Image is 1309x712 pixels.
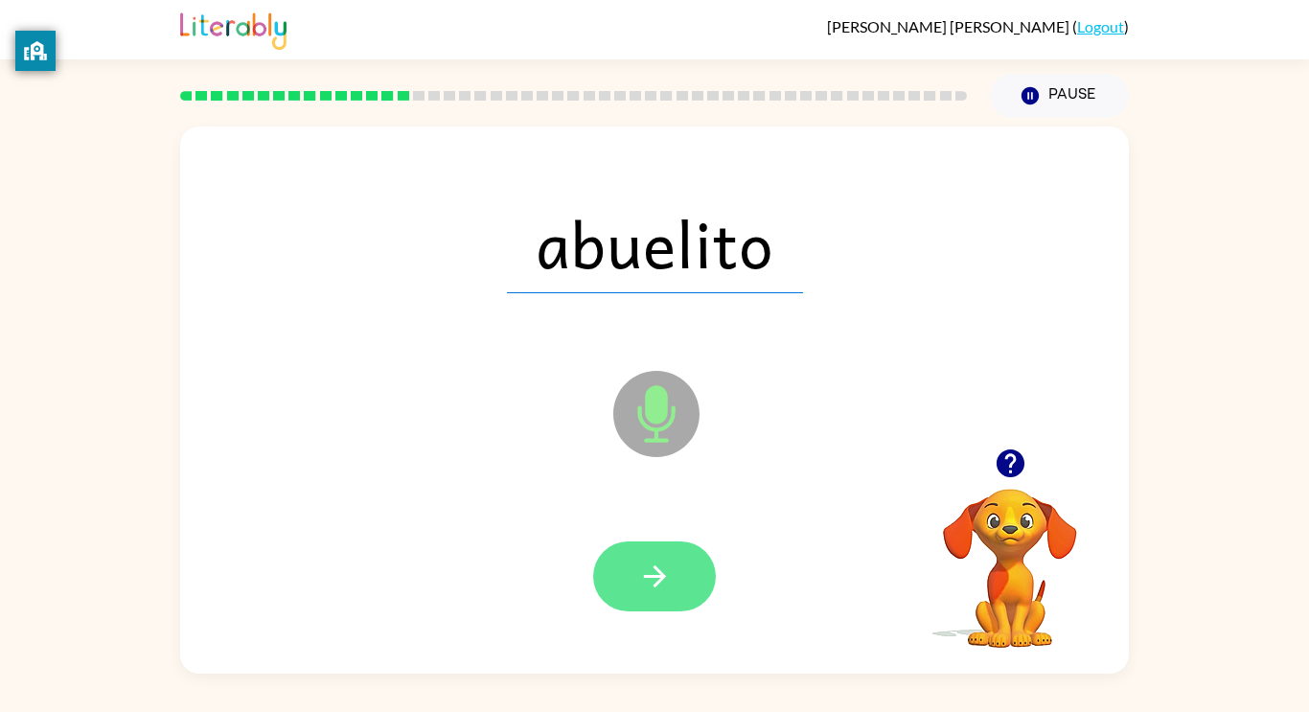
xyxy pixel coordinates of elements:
[827,17,1072,35] span: [PERSON_NAME] [PERSON_NAME]
[15,31,56,71] button: privacy banner
[180,8,287,50] img: Literably
[507,194,803,293] span: abuelito
[990,74,1129,118] button: Pause
[1077,17,1124,35] a: Logout
[827,17,1129,35] div: ( )
[914,459,1106,651] video: Your browser must support playing .mp4 files to use Literably. Please try using another browser.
